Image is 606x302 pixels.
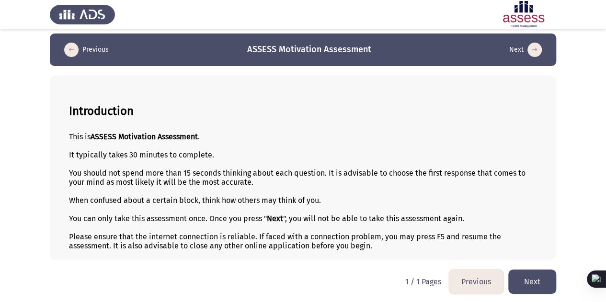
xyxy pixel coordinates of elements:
[247,44,371,56] h3: ASSESS Motivation Assessment
[506,42,545,57] button: load next page
[69,232,537,250] div: Please ensure that the internet connection is reliable. If faced with a connection problem, you m...
[69,196,537,205] div: When confused about a certain block, think how others may think of you.
[69,104,134,118] b: Introduction
[405,277,441,286] p: 1 / 1 Pages
[91,132,198,141] b: ASSESS Motivation Assessment
[69,150,537,159] div: It typically takes 30 minutes to complete.
[69,168,537,187] div: You should not spend more than 15 seconds thinking about each question. It is advisable to choose...
[449,269,503,294] button: load previous page
[50,1,115,28] img: Assess Talent Management logo
[267,214,283,223] b: Next
[69,214,537,223] div: You can only take this assessment once. Once you press " ", you will not be able to take this ass...
[508,269,556,294] button: load next page
[69,132,537,141] div: This is .
[61,42,112,57] button: load previous page
[491,1,556,28] img: Assessment logo of Motivation Assessment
